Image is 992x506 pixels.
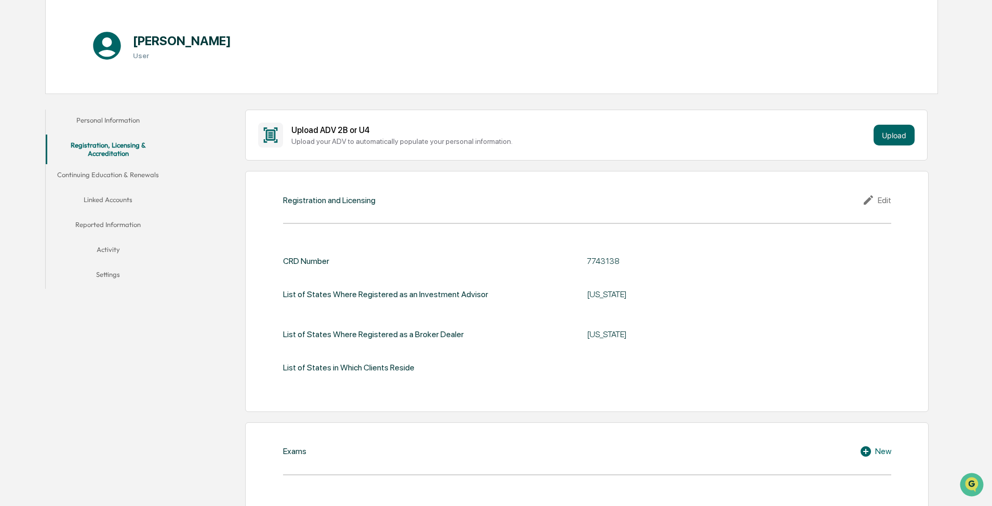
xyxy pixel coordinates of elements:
[133,51,231,60] h3: User
[46,135,170,164] button: Registration, Licensing & Accreditation
[874,125,915,145] button: Upload
[71,127,133,145] a: 🗄️Attestations
[10,152,19,160] div: 🔎
[46,239,170,264] button: Activity
[283,195,376,205] div: Registration and Licensing
[862,194,891,206] div: Edit
[6,147,70,165] a: 🔎Data Lookup
[860,445,891,458] div: New
[291,125,869,135] div: Upload ADV 2B or U4
[10,132,19,140] div: 🖐️
[283,446,306,456] div: Exams
[73,176,126,184] a: Powered byPylon
[46,110,170,135] button: Personal Information
[46,164,170,189] button: Continuing Education & Renewals
[21,131,67,141] span: Preclearance
[959,472,987,500] iframe: Open customer support
[10,79,29,98] img: 1746055101610-c473b297-6a78-478c-a979-82029cc54cd1
[75,132,84,140] div: 🗄️
[177,83,189,95] button: Start new chat
[46,110,170,289] div: secondary tabs example
[46,264,170,289] button: Settings
[86,131,129,141] span: Attestations
[6,127,71,145] a: 🖐️Preclearance
[46,214,170,239] button: Reported Information
[27,47,171,58] input: Clear
[587,289,847,299] div: [US_STATE]
[283,363,414,372] div: List of States in Which Clients Reside
[291,137,869,145] div: Upload your ADV to automatically populate your personal information.
[587,329,847,339] div: [US_STATE]
[283,256,329,266] div: CRD Number
[133,33,231,48] h1: [PERSON_NAME]
[587,256,847,266] div: 7743138
[10,22,189,38] p: How can we help?
[46,189,170,214] button: Linked Accounts
[35,90,131,98] div: We're available if you need us!
[283,283,488,306] div: List of States Where Registered as an Investment Advisor
[103,176,126,184] span: Pylon
[35,79,170,90] div: Start new chat
[21,151,65,161] span: Data Lookup
[283,323,464,346] div: List of States Where Registered as a Broker Dealer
